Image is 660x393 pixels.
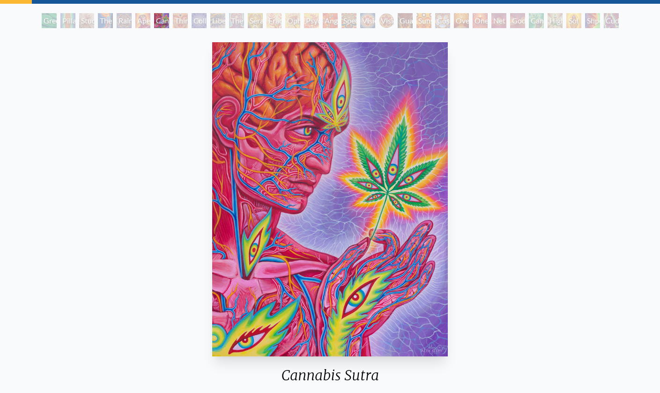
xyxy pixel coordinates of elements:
[304,13,319,28] div: Psychomicrograph of a Fractal Paisley Cherub Feather Tip
[192,13,207,28] div: Collective Vision
[135,13,150,28] div: Aperture
[79,13,94,28] div: Study for the Great Turn
[173,13,188,28] div: Third Eye Tears of Joy
[248,13,263,28] div: Seraphic Transport Docking on the Third Eye
[473,13,488,28] div: One
[42,13,57,28] div: Green Hand
[510,13,525,28] div: Godself
[566,13,581,28] div: Sol Invictus
[435,13,450,28] div: Cosmic Elf
[379,13,394,28] div: Vision Crystal Tondo
[208,367,452,391] div: Cannabis Sutra
[548,13,563,28] div: Higher Vision
[60,13,75,28] div: Pillar of Awareness
[360,13,375,28] div: Vision Crystal
[117,13,132,28] div: Rainbow Eye Ripple
[229,13,244,28] div: The Seer
[454,13,469,28] div: Oversoul
[212,42,448,356] img: Cannabis-Sutra-2007-Alex-Grey-watermarked.jpg
[585,13,600,28] div: Shpongled
[416,13,431,28] div: Sunyata
[285,13,300,28] div: Ophanic Eyelash
[210,13,225,28] div: Liberation Through Seeing
[267,13,282,28] div: Fractal Eyes
[98,13,113,28] div: The Torch
[398,13,413,28] div: Guardian of Infinite Vision
[341,13,356,28] div: Spectral Lotus
[491,13,506,28] div: Net of Being
[323,13,338,28] div: Angel Skin
[604,13,619,28] div: Cuddle
[154,13,169,28] div: Cannabis Sutra
[529,13,544,28] div: Cannafist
